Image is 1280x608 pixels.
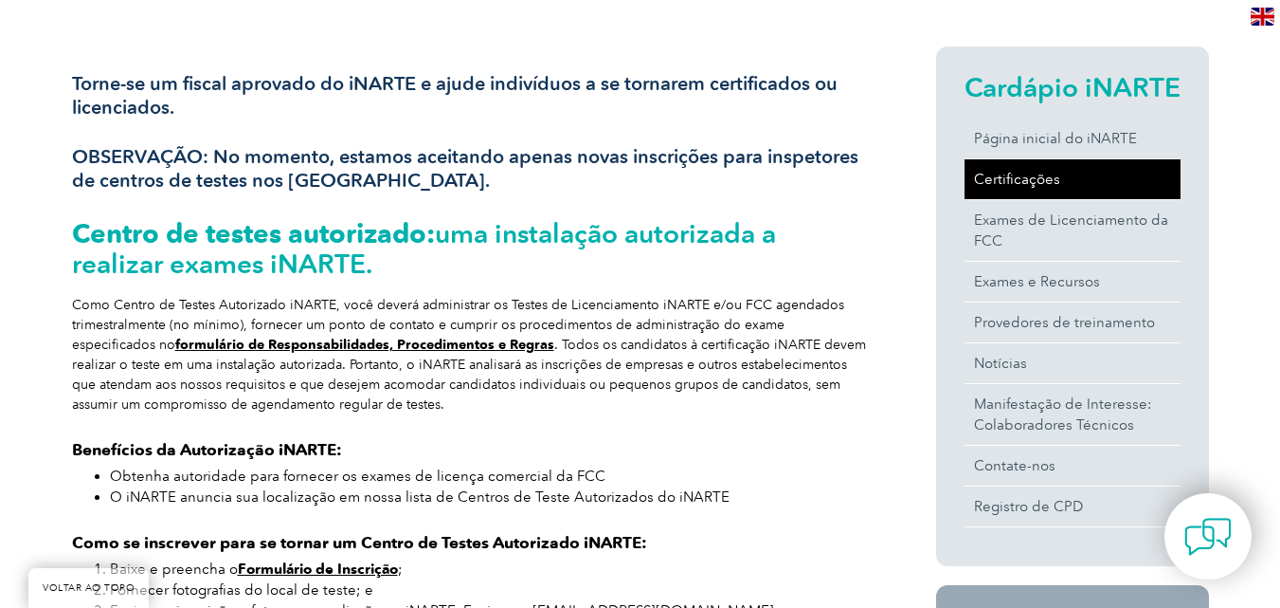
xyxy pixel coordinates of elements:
font: Como se inscrever para se tornar um Centro de Testes Autorizado iNARTE: [72,533,647,552]
a: Exames e Recursos [965,262,1181,302]
font: Cardápio iNARTE [965,71,1181,103]
font: Manifestação de Interesse: [974,396,1152,413]
font: Baixe e preencha o [110,561,238,578]
a: formulário de Responsabilidades, Procedimentos e Regras [175,337,554,353]
a: Registro de CPD [965,487,1181,526]
font: Centro de testes autorizado: [72,217,435,249]
font: ; [398,561,403,578]
a: Contate-nos [965,446,1181,486]
a: Notícias [965,343,1181,383]
font: Exames e Recursos [974,273,1100,290]
font: Página inicial do iNARTE [974,130,1137,147]
a: Exames de Licenciamento da FCC [965,200,1181,261]
font: Colaboradores Técnicos [974,416,1134,433]
font: Certificações [974,171,1060,188]
img: contact-chat.png [1184,513,1232,561]
font: Contate-nos [974,457,1055,474]
font: Fornecer fotografias do local de teste; e [110,581,373,599]
a: Página inicial do iNARTE [965,119,1181,158]
font: O iNARTE anuncia sua localização em nossa lista de Centros de Teste Autorizados do iNARTE [110,488,730,506]
font: Notícias [974,355,1027,372]
font: Registro de CPD [974,498,1083,515]
a: Certificações [965,159,1181,199]
font: uma instalação autorizada a realizar exames iNARTE. [72,217,776,280]
font: Benefícios da Autorização iNARTE: [72,440,342,459]
font: Torne-se um fiscal aprovado do iNARTE e ajude indivíduos a se tornarem certificados ou licenciados. [72,72,838,119]
font: Provedores de treinamento [974,314,1155,331]
font: Exames de Licenciamento da FCC [974,212,1168,249]
font: Obtenha autoridade para fornecer os exames de licença comercial da FCC [110,468,605,485]
a: Manifestação de Interesse:Colaboradores Técnicos [965,384,1181,445]
font: OBSERVAÇÃO: No momento, estamos aceitando apenas novas inscrições para inspetores de centros de t... [72,145,858,192]
a: Formulário de Inscrição [238,561,398,578]
a: Provedores de treinamento [965,303,1181,342]
img: en [1251,8,1274,26]
a: VOLTAR AO TOPO [28,568,149,608]
font: VOLTAR AO TOPO [43,582,135,594]
font: Como Centro de Testes Autorizado iNARTE, você deverá administrar os Testes de Licenciamento iNART... [72,297,844,353]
